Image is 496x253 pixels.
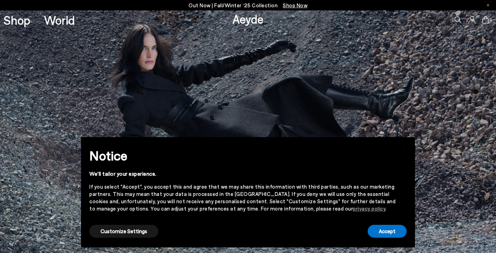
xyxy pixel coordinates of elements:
[395,139,412,156] button: Close this notice
[368,225,407,238] button: Accept
[89,147,395,165] h2: Notice
[401,142,406,152] span: ×
[353,205,385,212] a: privacy policy
[232,11,264,26] a: Aeyde
[44,14,75,26] a: World
[489,18,493,22] span: 0
[3,14,30,26] a: Shop
[89,183,395,212] div: If you select "Accept", you accept this and agree that we may share this information with third p...
[283,2,307,8] span: Navigate to /collections/new-in
[89,170,395,177] div: We'll tailor your experience.
[482,16,489,24] a: 0
[189,1,307,10] p: Out Now | Fall/Winter ‘25 Collection
[89,225,158,238] button: Customize Settings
